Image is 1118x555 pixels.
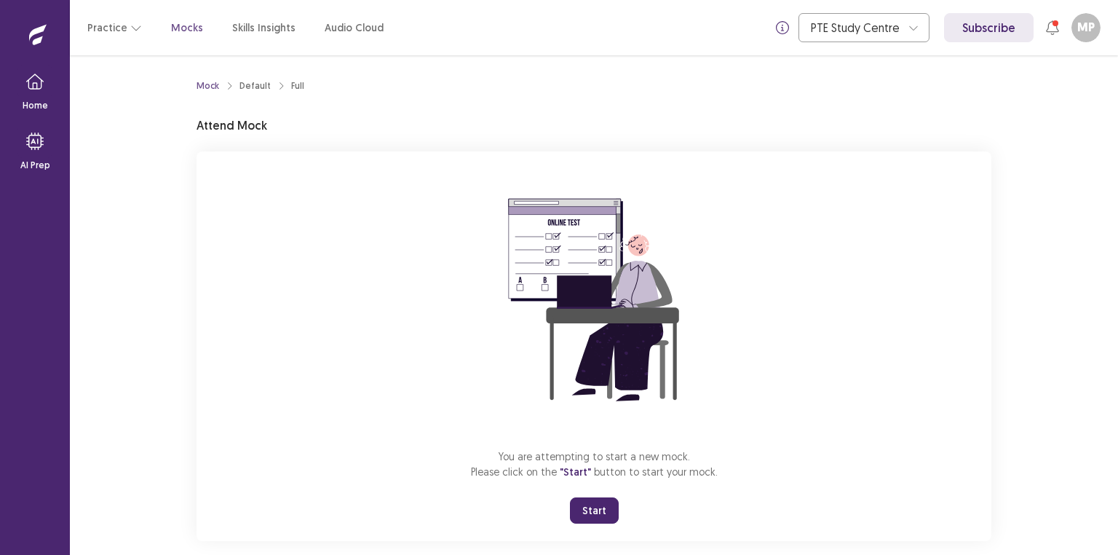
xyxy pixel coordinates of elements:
a: Audio Cloud [325,20,384,36]
a: Skills Insights [232,20,296,36]
button: info [769,15,796,41]
p: Attend Mock [197,117,267,134]
p: Home [23,99,48,112]
a: Mocks [171,20,203,36]
span: "Start" [560,465,591,479]
p: You are attempting to start a new mock. Please click on the button to start your mock. [471,449,718,480]
div: PTE Study Centre [811,14,901,42]
a: Subscribe [944,13,1034,42]
a: Mock [197,79,219,92]
nav: breadcrumb [197,79,304,92]
div: Full [291,79,304,92]
p: AI Prep [20,159,50,172]
div: Default [239,79,271,92]
button: MP [1071,13,1101,42]
button: Practice [87,15,142,41]
button: Start [570,497,619,524]
img: attend-mock [463,169,725,431]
